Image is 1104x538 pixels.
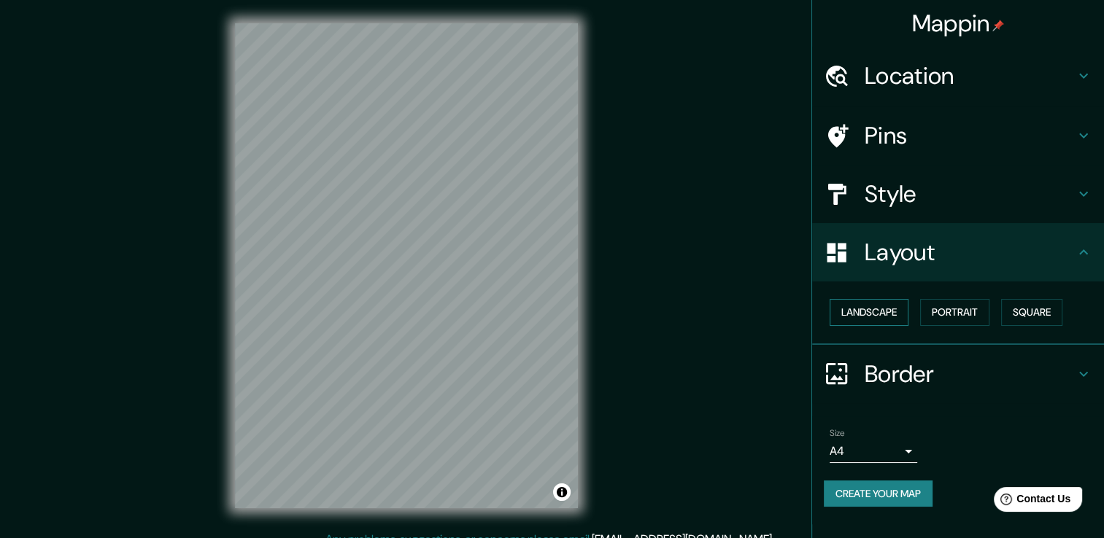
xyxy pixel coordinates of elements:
[830,299,908,326] button: Landscape
[912,9,1005,38] h4: Mappin
[865,61,1075,90] h4: Location
[824,480,933,507] button: Create your map
[865,121,1075,150] h4: Pins
[812,345,1104,403] div: Border
[865,179,1075,208] h4: Style
[865,238,1075,267] h4: Layout
[812,47,1104,105] div: Location
[553,483,571,501] button: Toggle attribution
[992,20,1004,31] img: pin-icon.png
[812,165,1104,223] div: Style
[812,223,1104,281] div: Layout
[235,23,578,508] canvas: Map
[812,106,1104,165] div: Pins
[830,426,845,439] label: Size
[1001,299,1062,326] button: Square
[920,299,989,326] button: Portrait
[865,359,1075,389] h4: Border
[830,440,917,463] div: A4
[974,481,1088,522] iframe: Help widget launcher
